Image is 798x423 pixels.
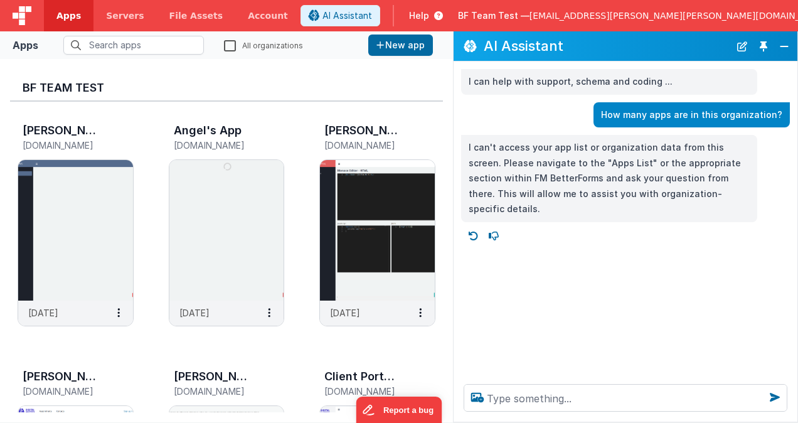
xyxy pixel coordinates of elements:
[28,306,58,319] p: [DATE]
[56,9,81,22] span: Apps
[179,306,210,319] p: [DATE]
[174,124,242,137] h3: Angel's App
[23,141,102,150] h5: [DOMAIN_NAME]
[13,38,38,53] div: Apps
[174,141,253,150] h5: [DOMAIN_NAME]
[322,9,372,22] span: AI Assistant
[174,387,253,396] h5: [DOMAIN_NAME]
[23,82,430,94] h3: BF Team Test
[224,39,303,51] label: All organizations
[733,38,751,55] button: New Chat
[409,9,429,22] span: Help
[23,124,98,137] h3: [PERSON_NAME]'s App
[23,387,102,396] h5: [DOMAIN_NAME]
[484,38,730,53] h2: AI Assistant
[755,38,772,55] button: Toggle Pin
[356,397,442,423] iframe: Marker.io feedback button
[324,370,400,383] h3: Client Portal 2 Test App
[458,9,529,22] span: BF Team Test —
[601,107,782,123] p: How many apps are in this organization?
[330,306,360,319] p: [DATE]
[324,141,404,150] h5: [DOMAIN_NAME]
[368,35,433,56] button: New app
[23,370,98,383] h3: [PERSON_NAME] - Keep Out
[469,74,750,90] p: I can help with support, schema and coding ...
[469,140,750,217] p: I can't access your app list or organization data from this screen. Please navigate to the "Apps ...
[174,370,250,383] h3: [PERSON_NAME] Test Area
[776,38,792,55] button: Close
[106,9,144,22] span: Servers
[324,124,400,137] h3: [PERSON_NAME] - Monaco Editor Test
[169,9,223,22] span: File Assets
[301,5,380,26] button: AI Assistant
[324,387,404,396] h5: [DOMAIN_NAME]
[63,36,204,55] input: Search apps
